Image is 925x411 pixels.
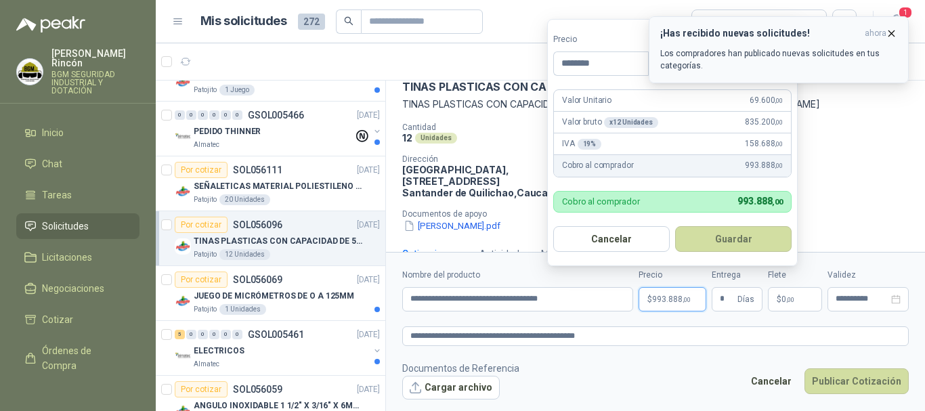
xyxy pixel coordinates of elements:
a: Licitaciones [16,244,139,270]
p: PEDIDO THINNER [194,125,261,138]
p: GSOL005461 [248,330,304,339]
div: Mensajes [541,246,582,261]
p: Patojito [194,304,217,315]
button: 1 [884,9,909,34]
h1: Mis solicitudes [200,12,287,31]
button: Publicar Cotización [804,368,909,394]
a: Por cotizarSOL056096[DATE] Company LogoTINAS PLASTICAS CON CAPACIDAD DE 50 KGPatojito12 Unidades [156,211,385,266]
div: 5 [175,330,185,339]
p: TINAS PLASTICAS CON CAPACIDAD DE 50 KG [194,235,362,248]
img: Company Logo [175,129,191,145]
h3: ¡Has recibido nuevas solicitudes! [660,28,859,39]
span: 69.600 [750,94,783,107]
div: 1 Unidades [219,304,266,315]
p: GSOL005466 [248,110,304,120]
span: ahora [865,28,886,39]
span: Órdenes de Compra [42,343,127,373]
p: [DATE] [357,109,380,122]
label: Entrega [712,269,762,282]
span: ,00 [772,198,783,207]
div: 0 [221,330,231,339]
p: Valor bruto [562,116,658,129]
p: [DATE] [357,164,380,177]
span: Chat [42,156,62,171]
div: Por cotizar [175,381,228,397]
span: ,00 [786,296,794,303]
p: Cantidad [402,123,580,132]
p: BGM SEGURIDAD INDUSTRIAL Y DOTACIÓN [51,70,139,95]
p: Cobro al comprador [562,159,633,172]
span: Licitaciones [42,250,92,265]
p: SOL056059 [233,385,282,394]
span: search [344,16,353,26]
p: [DATE] [357,219,380,232]
a: Por cotizarSOL056069[DATE] Company LogoJUEGO DE MICRÓMETROS DE O A 125MMPatojito1 Unidades [156,266,385,321]
img: Company Logo [17,59,43,85]
div: 0 [198,110,208,120]
img: Logo peakr [16,16,85,33]
p: ELECTRICOS [194,345,244,358]
p: SOL056069 [233,275,282,284]
div: Por cotizar [175,162,228,178]
p: Patojito [194,249,217,260]
div: 0 [221,110,231,120]
div: Por cotizar [175,272,228,288]
span: 993.888 [737,196,783,207]
p: Almatec [194,139,219,150]
div: 12 Unidades [219,249,270,260]
p: SOL056096 [233,220,282,230]
button: ¡Has recibido nuevas solicitudes!ahora Los compradores han publicado nuevas solicitudes en tus ca... [649,16,909,83]
div: 0 [186,110,196,120]
p: Patojito [194,85,217,95]
span: 272 [298,14,325,30]
a: Cotizar [16,307,139,332]
span: ,00 [775,118,783,126]
button: [PERSON_NAME].pdf [402,219,502,233]
a: 5 0 0 0 0 0 GSOL005461[DATE] Company LogoELECTRICOSAlmatec [175,326,383,370]
p: 12 [402,132,412,144]
div: Por cotizar [175,217,228,233]
span: ,00 [683,296,691,303]
span: $ [777,295,781,303]
p: [DATE] [357,274,380,286]
a: Tareas [16,182,139,208]
p: $993.888,00 [639,287,706,311]
div: 0 [232,330,242,339]
div: 1 Juego [219,85,255,95]
div: 0 [209,110,219,120]
span: ,00 [775,162,783,169]
img: Company Logo [175,293,191,309]
div: 0 [175,110,185,120]
div: 0 [198,330,208,339]
span: 993.888 [745,159,783,172]
a: Órdenes de Compra [16,338,139,378]
p: Dirección [402,154,551,164]
div: 0 [186,330,196,339]
img: Company Logo [175,348,191,364]
p: TINAS PLASTICAS CON CAPACIDAD DE 50 KG [402,80,645,94]
span: Tareas [42,188,72,202]
span: 993.888 [652,295,691,303]
label: Precio [553,33,648,46]
p: Los compradores han publicado nuevas solicitudes en tus categorías. [660,47,897,72]
p: Almatec [194,359,219,370]
span: Cotizar [42,312,73,327]
p: [DATE] [357,328,380,341]
span: Días [737,288,754,311]
span: ,00 [775,140,783,148]
span: 158.688 [745,137,783,150]
label: Nombre del producto [402,269,633,282]
p: SEÑALETICAS MATERIAL POLIESTILENO CON VINILO LAMINADO CALIBRE 60 [194,180,362,193]
img: Company Logo [175,74,191,90]
a: 0 0 0 0 0 0 GSOL005466[DATE] Company LogoPEDIDO THINNERAlmatec [175,107,383,150]
a: Inicio [16,120,139,146]
p: [PERSON_NAME] Rincón [51,49,139,68]
p: SOL056111 [233,165,282,175]
div: Unidades [415,133,457,144]
a: Solicitudes [16,213,139,239]
p: [DATE] [357,383,380,396]
span: 0 [781,295,794,303]
p: TINAS PLASTICAS CON CAPACIDAD DE 50 KG - SE ADJUNTA IMAGEN DE LA [PERSON_NAME] [402,97,909,112]
p: Patojito [194,194,217,205]
label: Flete [768,269,822,282]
